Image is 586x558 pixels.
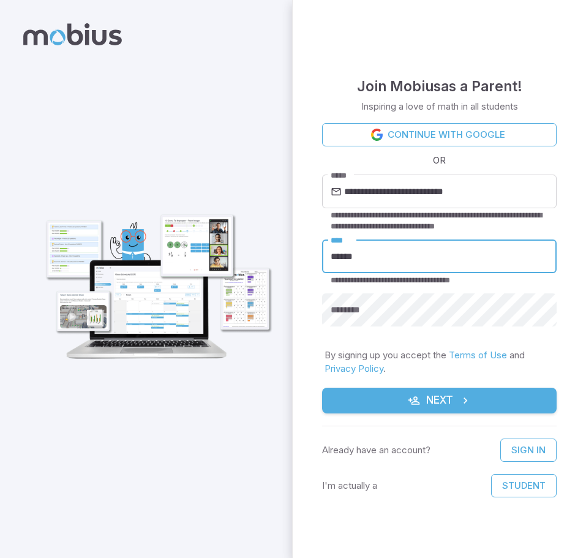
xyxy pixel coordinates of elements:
[322,388,557,413] button: Next
[34,188,277,366] img: parent_1-illustration
[500,439,557,462] a: Sign In
[361,100,518,113] p: Inspiring a love of math in all students
[325,349,554,375] p: By signing up you accept the and .
[322,123,557,146] a: Continue with Google
[430,154,449,167] span: OR
[491,474,557,497] button: Student
[322,443,430,457] p: Already have an account?
[449,349,507,361] a: Terms of Use
[322,479,377,492] p: I'm actually a
[357,75,522,97] h4: Join Mobius as a Parent !
[325,363,383,374] a: Privacy Policy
